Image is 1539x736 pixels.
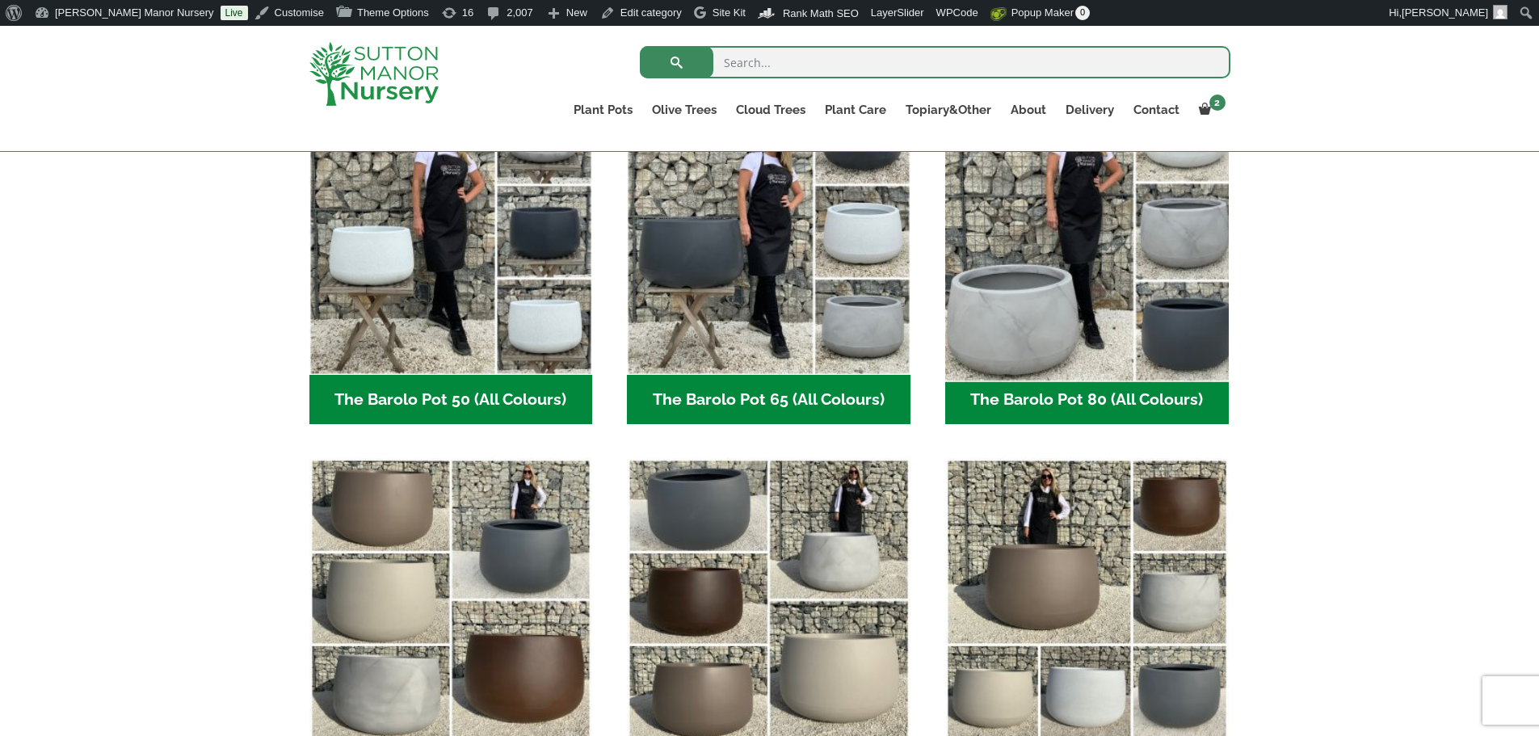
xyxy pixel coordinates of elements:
[1001,99,1056,121] a: About
[309,42,439,106] img: logo
[1124,99,1189,121] a: Contact
[1209,95,1226,111] span: 2
[815,99,896,121] a: Plant Care
[945,375,1229,425] h2: The Barolo Pot 80 (All Colours)
[1402,6,1488,19] span: [PERSON_NAME]
[1075,6,1090,20] span: 0
[1056,99,1124,121] a: Delivery
[713,6,746,19] span: Site Kit
[627,91,910,424] a: Visit product category The Barolo Pot 65 (All Colours)
[309,91,593,424] a: Visit product category The Barolo Pot 50 (All Colours)
[726,99,815,121] a: Cloud Trees
[1189,99,1230,121] a: 2
[627,91,910,375] img: The Barolo Pot 65 (All Colours)
[642,99,726,121] a: Olive Trees
[783,7,859,19] span: Rank Math SEO
[627,375,910,425] h2: The Barolo Pot 65 (All Colours)
[938,84,1235,381] img: The Barolo Pot 80 (All Colours)
[309,91,593,375] img: The Barolo Pot 50 (All Colours)
[309,375,593,425] h2: The Barolo Pot 50 (All Colours)
[221,6,248,20] a: Live
[945,91,1229,424] a: Visit product category The Barolo Pot 80 (All Colours)
[564,99,642,121] a: Plant Pots
[640,46,1230,78] input: Search...
[896,99,1001,121] a: Topiary&Other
